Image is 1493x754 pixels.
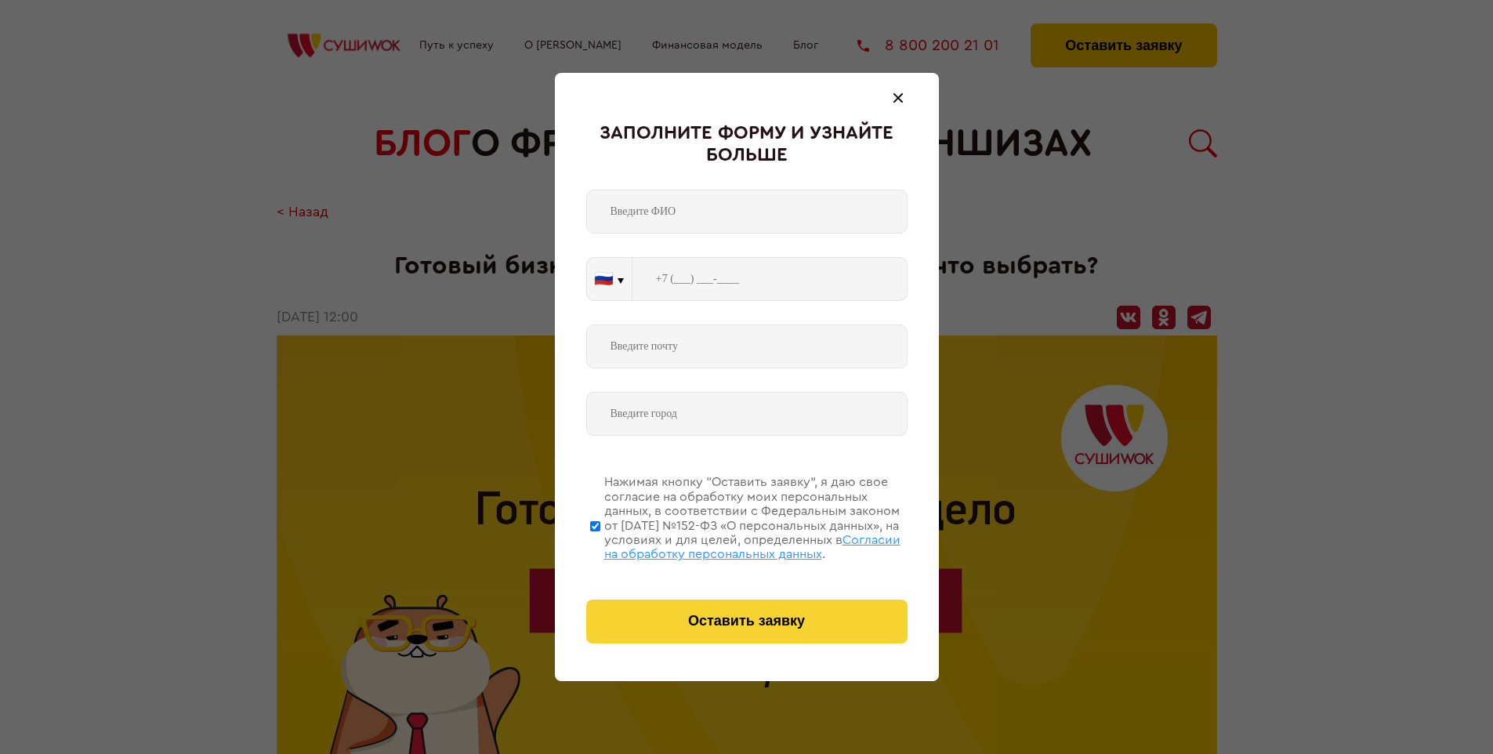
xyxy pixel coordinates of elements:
[604,475,908,561] div: Нажимая кнопку “Оставить заявку”, я даю свое согласие на обработку моих персональных данных, в со...
[604,534,901,560] span: Согласии на обработку персональных данных
[586,190,908,234] input: Введите ФИО
[587,258,632,300] button: 🇷🇺
[586,123,908,166] div: Заполните форму и узнайте больше
[586,392,908,436] input: Введите город
[586,324,908,368] input: Введите почту
[586,600,908,643] button: Оставить заявку
[632,257,908,301] input: +7 (___) ___-____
